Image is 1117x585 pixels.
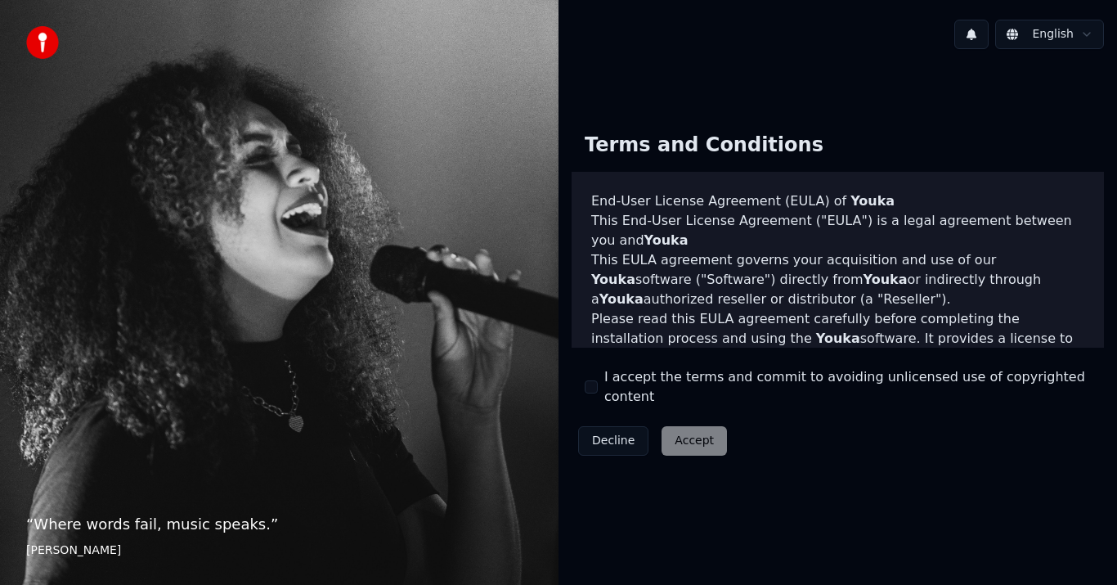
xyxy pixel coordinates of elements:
span: Youka [599,291,644,307]
p: This EULA agreement governs your acquisition and use of our software ("Software") directly from o... [591,250,1084,309]
span: Youka [591,272,635,287]
img: youka [26,26,59,59]
span: Youka [644,232,689,248]
p: Please read this EULA agreement carefully before completing the installation process and using th... [591,309,1084,388]
button: Decline [578,426,648,456]
span: Youka [864,272,908,287]
span: Youka [850,193,895,209]
p: This End-User License Agreement ("EULA") is a legal agreement between you and [591,211,1084,250]
div: Terms and Conditions [572,119,837,172]
span: Youka [816,331,860,346]
label: I accept the terms and commit to avoiding unlicensed use of copyrighted content [604,367,1091,407]
p: “ Where words fail, music speaks. ” [26,513,532,536]
h3: End-User License Agreement (EULA) of [591,191,1084,211]
footer: [PERSON_NAME] [26,542,532,559]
